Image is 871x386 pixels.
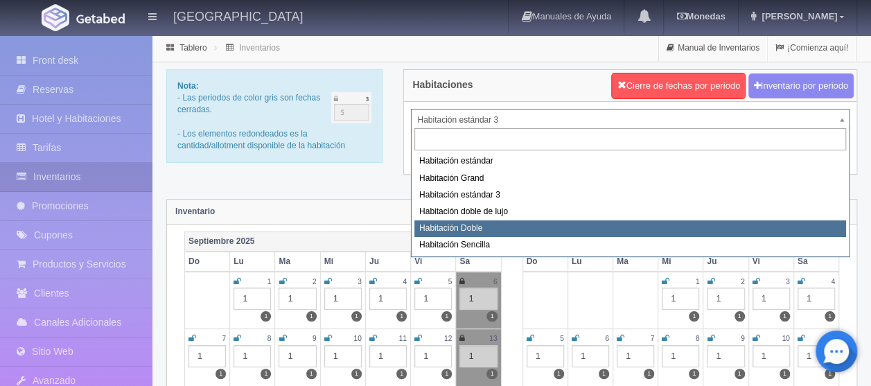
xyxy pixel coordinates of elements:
div: Habitación Grand [414,170,846,187]
div: Habitación estándar [414,153,846,170]
div: Habitación doble de lujo [414,204,846,220]
div: Habitación Doble [414,220,846,237]
div: Habitación estándar 3 [414,187,846,204]
div: Habitación Sencilla [414,237,846,254]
